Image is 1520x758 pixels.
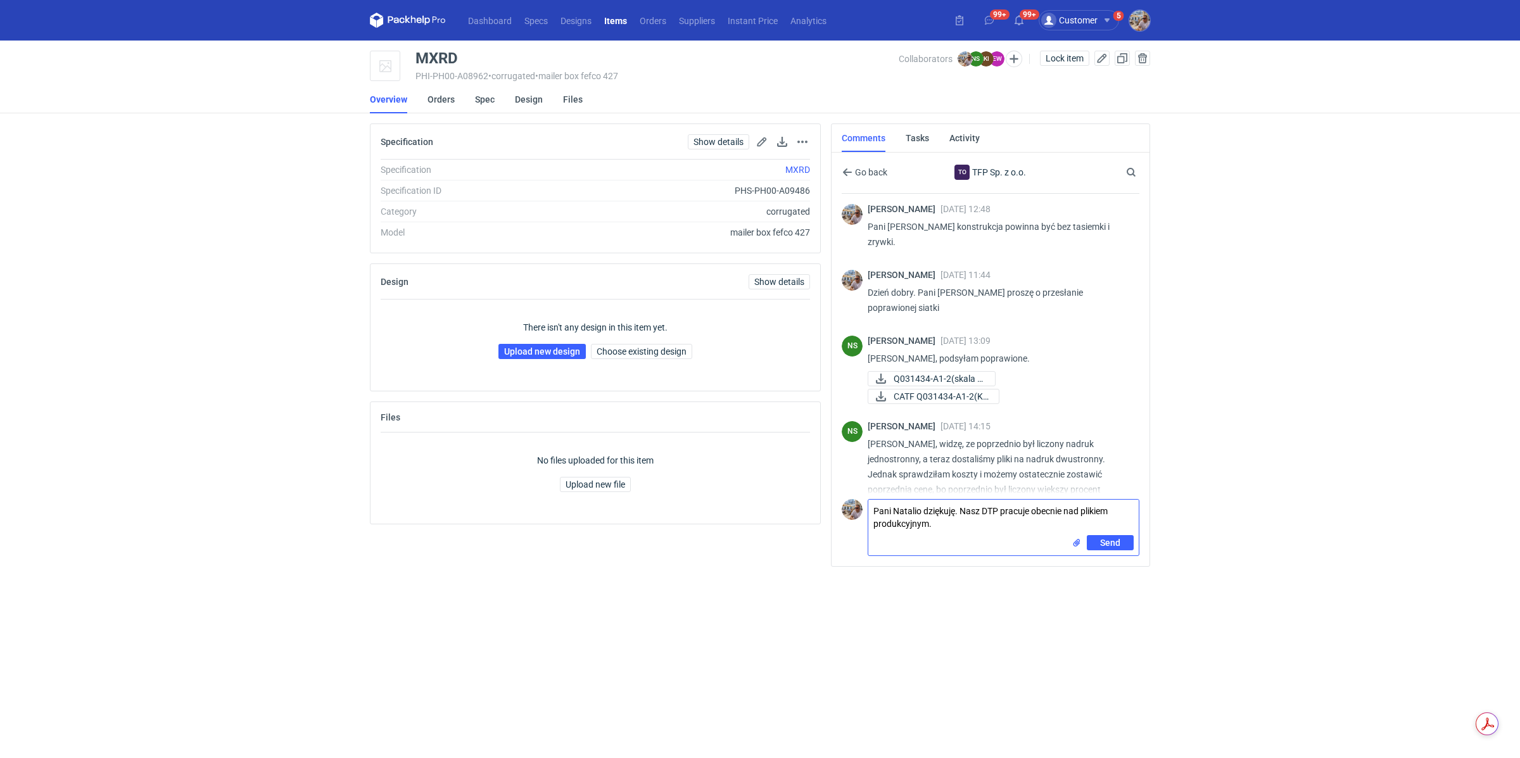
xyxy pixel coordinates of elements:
span: Send [1100,538,1120,547]
button: Edit item [1094,51,1110,66]
div: corrugated [552,205,810,218]
a: Show details [749,274,810,289]
p: [PERSON_NAME], widzę, ze poprzednio był liczony nadruk jednostronny, a teraz dostaliśmy pliki na ... [868,436,1129,512]
a: Suppliers [673,13,721,28]
div: Specification [381,163,552,176]
img: Michał Palasek [958,51,973,66]
div: MXRD [415,51,458,66]
span: CATF Q031434-A1-2(K)... [894,389,989,403]
a: Specs [518,13,554,28]
a: Analytics [784,13,833,28]
div: Natalia Stępak [842,421,863,442]
span: Choose existing design [597,347,687,356]
p: There isn't any design in this item yet. [523,321,668,334]
div: PHI-PH00-A08962 [415,71,899,81]
div: TFP Sp. z o.o. [954,165,970,180]
button: Download specification [775,134,790,149]
div: 5 [1117,11,1121,20]
button: 99+ [979,10,999,30]
img: Michał Palasek [842,204,863,225]
button: Delete item [1135,51,1150,66]
button: Choose existing design [591,344,692,359]
img: Michał Palasek [842,270,863,291]
button: Edit spec [754,134,769,149]
a: Orders [427,85,455,113]
div: Specification ID [381,184,552,197]
h2: Design [381,277,408,287]
a: CATF Q031434-A1-2(K)... [868,389,999,404]
button: Edit collaborators [1006,51,1022,67]
div: CATF Q031434-A1-2(K).PDF [868,389,994,404]
a: Orders [633,13,673,28]
button: Customer5 [1039,10,1129,30]
figcaption: To [954,165,970,180]
button: Upload new file [560,477,631,492]
a: Overview [370,85,407,113]
button: Lock item [1040,51,1089,66]
img: Michał Palasek [1129,10,1150,31]
span: [DATE] 13:09 [940,336,991,346]
button: Actions [795,134,810,149]
span: [PERSON_NAME] [868,421,940,431]
button: Send [1087,535,1134,550]
button: Duplicate Item [1115,51,1130,66]
p: Pani [PERSON_NAME] konstrukcja powinna być bez tasiemki i zrywki. [868,219,1129,250]
span: [DATE] 12:48 [940,204,991,214]
span: Q031434-A1-2(skala 1... [894,372,985,386]
div: Category [381,205,552,218]
a: Files [563,85,583,113]
span: [PERSON_NAME] [868,204,940,214]
div: Natalia Stępak [842,336,863,357]
div: PHS-PH00-A09486 [552,184,810,197]
input: Search [1124,165,1164,180]
a: Design [515,85,543,113]
h2: Specification [381,137,433,147]
figcaption: NS [842,336,863,357]
a: Instant Price [721,13,784,28]
div: mailer box fefco 427 [552,226,810,239]
svg: Packhelp Pro [370,13,446,28]
p: [PERSON_NAME], podsyłam poprawione. [868,351,1129,366]
img: Michał Palasek [842,499,863,520]
span: Upload new file [566,480,625,489]
span: Collaborators [899,54,953,64]
a: Comments [842,124,885,152]
div: TFP Sp. z o.o. [929,165,1053,180]
p: No files uploaded for this item [537,454,654,467]
a: Items [598,13,633,28]
button: Go back [842,165,888,180]
a: Q031434-A1-2(skala 1... [868,371,996,386]
figcaption: NS [968,51,984,66]
button: 99+ [1009,10,1029,30]
div: Model [381,226,552,239]
a: Upload new design [498,344,586,359]
figcaption: KI [978,51,994,66]
span: [DATE] 14:15 [940,421,991,431]
span: • corrugated [488,71,535,81]
a: Activity [949,124,980,152]
a: MXRD [785,165,810,175]
p: Dzień dobry. Pani [PERSON_NAME] proszę o przesłanie poprawionej siatki [868,285,1129,315]
figcaption: NS [842,421,863,442]
span: Lock item [1046,54,1084,63]
span: [DATE] 11:44 [940,270,991,280]
textarea: Pani Natalio dziękuję. Nasz DTP pracuje obecnie nad plikiem produkcyjnym. [868,500,1139,535]
a: Spec [475,85,495,113]
a: Show details [688,134,749,149]
div: Q031434-A1-2(skala 1).pdf [868,371,994,386]
div: Customer [1041,13,1098,28]
figcaption: EW [989,51,1004,66]
span: [PERSON_NAME] [868,270,940,280]
h2: Files [381,412,400,422]
span: Go back [852,168,887,177]
a: Designs [554,13,598,28]
span: [PERSON_NAME] [868,336,940,346]
span: • mailer box fefco 427 [535,71,618,81]
a: Tasks [906,124,929,152]
a: Dashboard [462,13,518,28]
